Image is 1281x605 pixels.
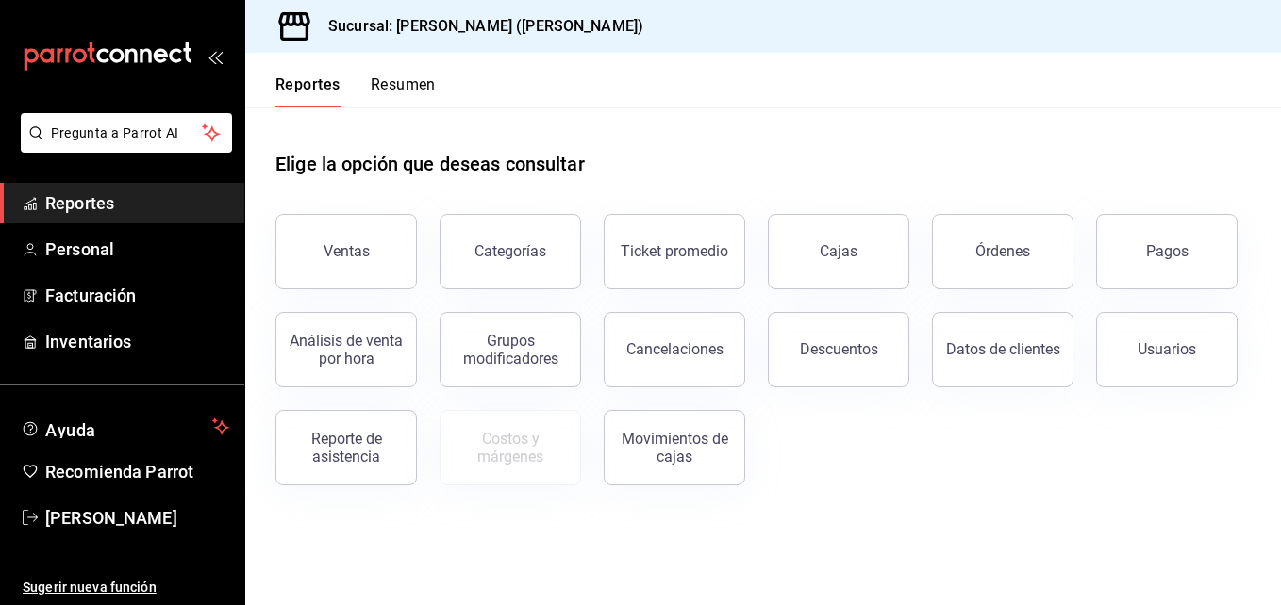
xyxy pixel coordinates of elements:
font: Inventarios [45,332,131,352]
button: open_drawer_menu [208,49,223,64]
button: Grupos modificadores [440,312,581,387]
button: Ventas [275,214,417,289]
div: Costos y márgenes [452,430,569,466]
div: Movimientos de cajas [616,430,733,466]
span: Pregunta a Parrot AI [51,123,203,143]
div: Cancelaciones [626,340,724,358]
a: Pregunta a Parrot AI [13,137,232,156]
div: Ticket promedio [621,242,728,260]
div: Pestañas de navegación [275,75,436,107]
button: Análisis de venta por hora [275,312,417,387]
font: Recomienda Parrot [45,462,193,482]
div: Ventas [324,242,370,260]
div: Reporte de asistencia [288,430,405,466]
button: Reporte de asistencia [275,410,417,485]
div: Análisis de venta por hora [288,332,405,368]
button: Usuarios [1096,312,1238,387]
button: Cancelaciones [604,312,745,387]
font: [PERSON_NAME] [45,508,177,528]
button: Órdenes [932,214,1073,289]
button: Resumen [371,75,436,107]
button: Contrata inventarios para ver este reporte [440,410,581,485]
font: Personal [45,239,114,259]
div: Usuarios [1138,340,1196,358]
h3: Sucursal: [PERSON_NAME] ([PERSON_NAME]) [313,15,643,38]
button: Pagos [1096,214,1238,289]
div: Categorías [474,242,546,260]
div: Datos de clientes [946,340,1060,358]
button: Pregunta a Parrot AI [21,113,232,153]
div: Pagos [1146,242,1189,260]
font: Reportes [45,193,114,213]
div: Cajas [820,240,858,263]
div: Órdenes [975,242,1030,260]
a: Cajas [768,214,909,289]
font: Reportes [275,75,341,94]
button: Ticket promedio [604,214,745,289]
font: Facturación [45,286,136,305]
button: Datos de clientes [932,312,1073,387]
span: Ayuda [45,416,205,438]
h1: Elige la opción que deseas consultar [275,150,585,178]
font: Sugerir nueva función [23,580,157,595]
div: Descuentos [800,340,878,358]
div: Grupos modificadores [452,332,569,368]
button: Categorías [440,214,581,289]
button: Descuentos [768,312,909,387]
button: Movimientos de cajas [604,410,745,485]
